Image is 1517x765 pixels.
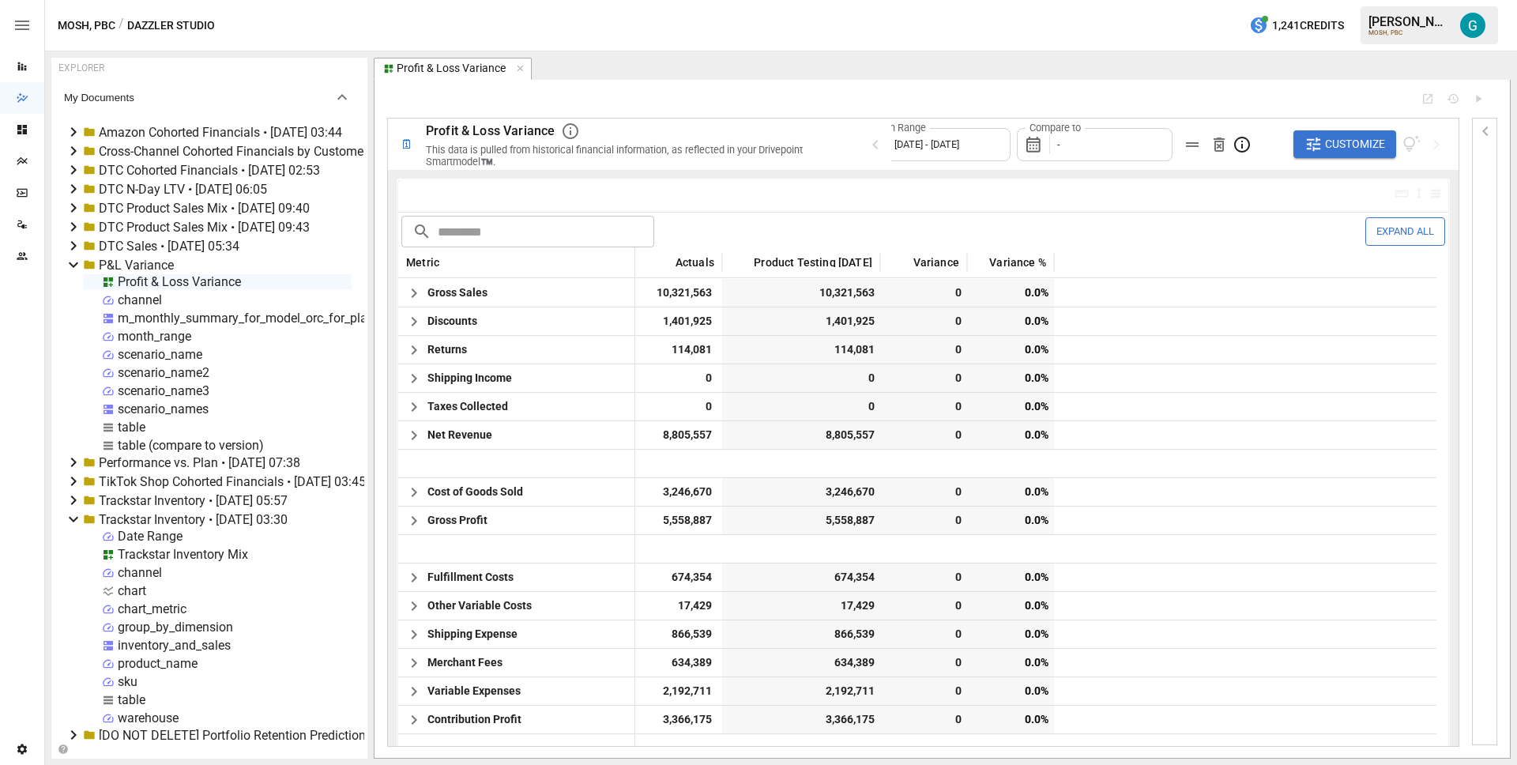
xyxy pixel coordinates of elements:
[427,279,487,307] span: Gross Sales
[426,144,803,168] span: This data is pulled from historical financial information, as reflected in your Drivepoint Smartm...
[888,393,964,420] span: 0
[119,16,124,36] div: /
[99,455,300,470] div: Performance vs. Plan • [DATE] 07:38
[118,420,145,435] div: table
[427,421,492,449] span: Net Revenue
[975,649,1051,676] span: 0.0%
[643,620,714,648] span: 866,539
[427,336,467,364] span: Returns
[975,706,1051,733] span: 0.0%
[643,279,714,307] span: 10,321,563
[643,649,714,676] span: 634,389
[58,62,104,73] div: EXPLORER
[99,125,342,140] div: Amazon Cohorted Financials • [DATE] 03:44
[1243,11,1350,40] button: 1,241Credits
[374,58,532,80] button: Profit & Loss Variance
[118,274,241,289] div: Profit & Loss Variance
[118,401,209,416] div: scenario_names
[643,421,714,449] span: 8,805,557
[1421,92,1434,105] button: Open Report
[643,478,714,506] span: 3,246,670
[427,507,487,534] span: Gross Profit
[643,336,714,364] span: 114,081
[975,279,1051,307] span: 0.0%
[118,710,179,725] div: warehouse
[888,478,964,506] span: 0
[975,393,1051,420] span: 0.0%
[118,329,191,344] div: month_range
[118,692,145,707] div: table
[888,649,964,676] span: 0
[99,512,288,527] div: Trackstar Inventory • [DATE] 03:30
[730,336,877,364] span: 114,081
[730,364,877,392] span: 0
[1402,130,1421,159] button: View documentation
[397,62,506,76] div: Profit & Loss Variance
[975,307,1051,335] span: 0.0%
[99,728,420,743] div: [DO NOT DELETE] Portfolio Retention Prediction Accuracy
[730,649,877,676] span: 634,389
[643,706,714,733] span: 3,366,175
[975,336,1051,364] span: 0.0%
[989,258,1046,267] span: Variance %
[99,144,450,159] div: Cross-Channel Cohorted Financials by Customer • [DATE] 02:40
[643,507,714,534] span: 5,558,887
[676,258,714,267] span: Actuals
[730,563,877,591] span: 674,354
[730,507,877,534] span: 5,558,887
[913,258,959,267] span: Variance
[975,620,1051,648] span: 0.0%
[1293,130,1396,159] button: Customize
[118,529,183,544] div: Date Range
[888,364,964,392] span: 0
[643,592,714,620] span: 17,429
[118,438,264,453] div: table (compare to version)
[1368,29,1451,36] div: MOSH, PBC
[888,563,964,591] span: 0
[888,592,964,620] span: 0
[1472,92,1485,105] button: Run Query
[427,364,512,392] span: Shipping Income
[118,547,248,562] div: Trackstar Inventory Mix
[118,601,186,616] div: chart_metric
[55,744,71,755] button: Collapse Folders
[1460,13,1485,38] img: Gavin Acres
[975,563,1051,591] span: 0.0%
[888,677,964,705] span: 0
[118,292,162,307] div: channel
[427,592,532,620] span: Other Variable Costs
[99,258,174,273] div: P&L Variance
[730,279,877,307] span: 10,321,563
[730,478,877,506] span: 3,246,670
[888,307,964,335] span: 0
[427,393,508,420] span: Taxes Collected
[427,620,518,648] span: Shipping Expense
[1272,16,1344,36] span: 1,241 Credits
[730,421,877,449] span: 8,805,557
[975,592,1051,620] span: 0.0%
[427,649,503,676] span: Merchant Fees
[643,364,714,392] span: 0
[427,706,521,733] span: Contribution Profit
[730,307,877,335] span: 1,401,925
[99,493,288,508] div: Trackstar Inventory • [DATE] 05:57
[643,393,714,420] span: 0
[1325,134,1385,154] span: Customize
[58,16,115,36] button: MOSH, PBC
[975,478,1051,506] span: 0.0%
[99,474,366,489] div: TikTok Shop Cohorted Financials • [DATE] 03:45
[64,92,333,104] span: My Documents
[888,421,964,449] span: 0
[427,677,521,705] span: Variable Expenses
[1447,92,1459,105] button: Document History
[118,311,375,326] div: m_monthly_summary_for_model_orc_for_plan
[863,121,930,135] label: Month Range
[426,123,555,138] span: Profit & Loss Variance
[888,620,964,648] span: 0
[975,421,1051,449] span: 0.0%
[1026,121,1085,135] label: Compare to
[643,677,714,705] span: 2,192,711
[894,138,959,150] span: [DATE] - [DATE]
[643,563,714,591] span: 674,354
[118,674,137,689] div: sku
